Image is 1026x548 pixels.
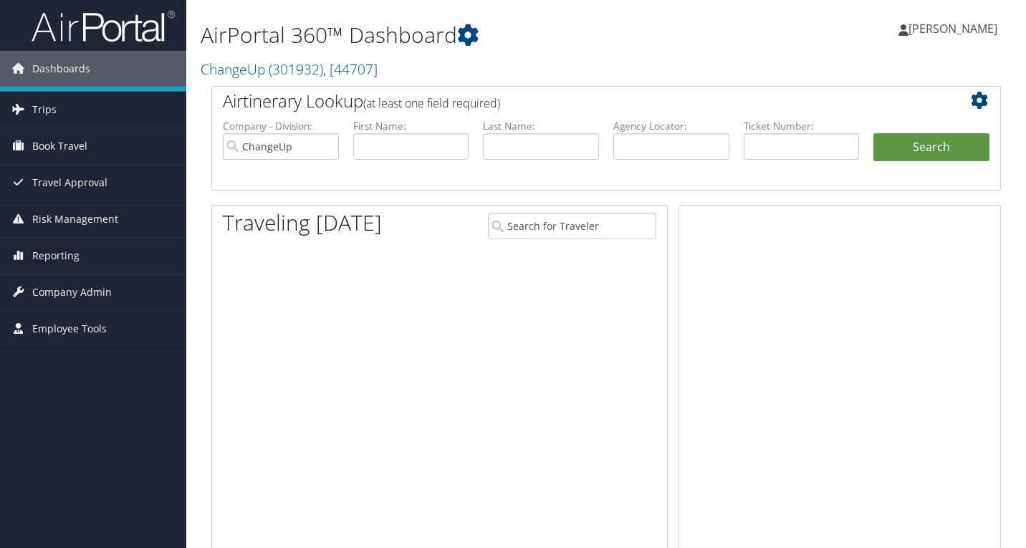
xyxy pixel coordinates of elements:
button: Search [873,133,989,162]
span: Trips [32,92,57,128]
a: ChangeUp [201,59,378,79]
span: Risk Management [32,201,118,237]
h1: AirPortal 360™ Dashboard [201,20,742,50]
label: First Name: [353,119,469,133]
label: Company - Division: [223,119,339,133]
span: Employee Tools [32,311,107,347]
span: (at least one field required) [363,95,500,111]
h1: Traveling [DATE] [223,208,382,238]
span: Book Travel [32,128,87,164]
span: ( 301932 ) [269,59,323,79]
span: Reporting [32,238,80,274]
input: Search for Traveler [488,213,656,239]
span: , [ 44707 ] [323,59,378,79]
span: [PERSON_NAME] [908,21,997,37]
img: airportal-logo.png [32,9,175,43]
span: Company Admin [32,274,112,310]
label: Last Name: [483,119,599,133]
h2: Airtinerary Lookup [223,89,924,113]
label: Ticket Number: [744,119,860,133]
span: Dashboards [32,51,90,87]
a: [PERSON_NAME] [898,7,1012,50]
span: Travel Approval [32,165,107,201]
label: Agency Locator: [613,119,729,133]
